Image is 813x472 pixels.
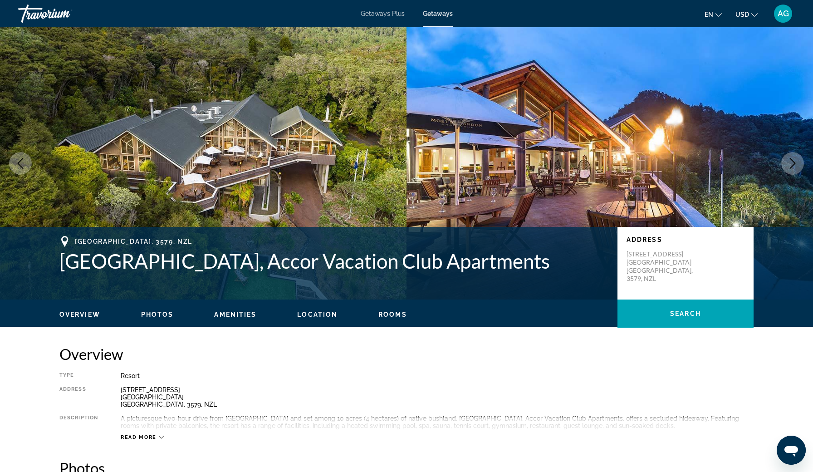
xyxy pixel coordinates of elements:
[705,11,713,18] span: en
[378,310,407,319] button: Rooms
[141,311,174,318] span: Photos
[121,415,754,429] div: A picturesque two-hour drive from [GEOGRAPHIC_DATA] and set among 10 acres (4 hectares) of native...
[59,310,100,319] button: Overview
[361,10,405,17] a: Getaways Plus
[75,238,192,245] span: [GEOGRAPHIC_DATA], 3579, NZL
[121,434,157,440] span: Read more
[735,8,758,21] button: Change currency
[59,311,100,318] span: Overview
[121,372,754,379] div: Resort
[59,386,98,408] div: Address
[778,9,789,18] span: AG
[121,386,754,408] div: [STREET_ADDRESS] [GEOGRAPHIC_DATA] [GEOGRAPHIC_DATA], 3579, NZL
[777,436,806,465] iframe: Button to launch messaging window
[781,152,804,175] button: Next image
[378,311,407,318] span: Rooms
[214,310,256,319] button: Amenities
[617,300,754,328] button: Search
[214,311,256,318] span: Amenities
[121,434,164,441] button: Read more
[627,250,699,283] p: [STREET_ADDRESS] [GEOGRAPHIC_DATA] [GEOGRAPHIC_DATA], 3579, NZL
[627,236,744,243] p: Address
[297,311,338,318] span: Location
[59,249,608,273] h1: [GEOGRAPHIC_DATA], Accor Vacation Club Apartments
[18,2,109,25] a: Travorium
[297,310,338,319] button: Location
[735,11,749,18] span: USD
[59,372,98,379] div: Type
[670,310,701,317] span: Search
[771,4,795,23] button: User Menu
[59,415,98,429] div: Description
[59,345,754,363] h2: Overview
[9,152,32,175] button: Previous image
[141,310,174,319] button: Photos
[423,10,453,17] a: Getaways
[705,8,722,21] button: Change language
